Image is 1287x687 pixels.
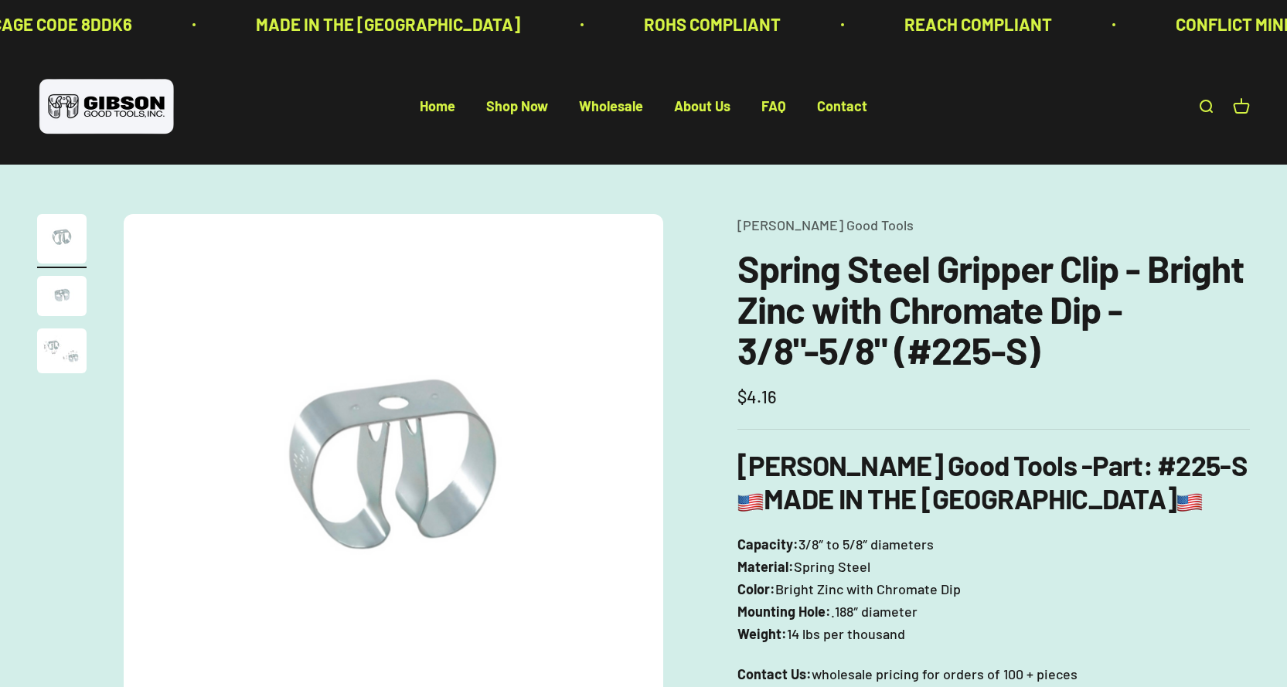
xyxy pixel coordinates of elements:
button: Go to item 1 [37,214,87,268]
a: Home [420,98,455,115]
strong: Material: [737,558,794,575]
strong: Mounting Hole: [737,603,831,620]
span: Part [1092,448,1142,481]
strong: Color: [737,580,775,597]
img: close up of a spring steel gripper clip, tool clip, durable, secure holding, Excellent corrosion ... [37,276,87,316]
strong: Weight: [737,625,787,642]
p: MADE IN THE [GEOGRAPHIC_DATA] [244,11,509,38]
p: ROHS COMPLIANT [632,11,769,38]
button: Go to item 2 [37,276,87,321]
a: Wholesale [579,98,643,115]
p: REACH COMPLIANT [893,11,1040,38]
a: About Us [674,98,730,115]
img: close up of a spring steel gripper clip, tool clip, durable, secure holding, Excellent corrosion ... [37,328,87,373]
b: MADE IN THE [GEOGRAPHIC_DATA] [737,481,1203,515]
img: Spring Steel Gripper Clip - Bright Zinc with Chromate Dip - 3/8"-5/8" (#225-S) [37,214,87,264]
sale-price: $4.16 [737,383,777,410]
strong: : #225-S [1143,448,1247,481]
a: Contact [817,98,867,115]
h1: Spring Steel Gripper Clip - Bright Zinc with Chromate Dip - 3/8"-5/8" (#225-S) [737,248,1250,370]
b: [PERSON_NAME] Good Tools - [737,448,1142,481]
a: [PERSON_NAME] Good Tools [737,216,914,233]
strong: Capacity: [737,536,798,553]
button: Go to item 3 [37,328,87,378]
p: wholesale pricing for orders of 100 + pieces [737,663,1250,685]
strong: Contact Us: [737,665,812,682]
p: 3/8″ to 5/8″ diameters Spring Steel Bright Zinc with Chromate Dip .188″ diameter 14 lbs per thousand [737,533,1250,644]
a: FAQ [761,98,786,115]
a: Shop Now [486,98,548,115]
